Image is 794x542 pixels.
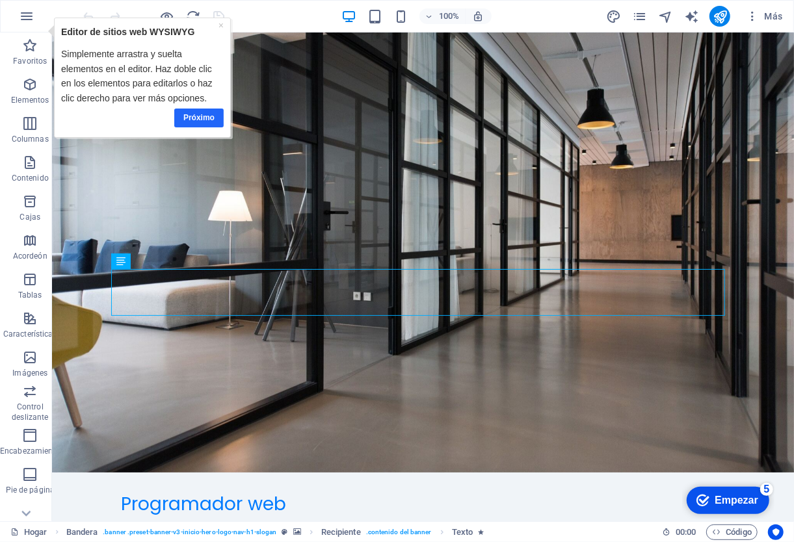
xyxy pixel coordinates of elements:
[66,527,98,537] font: Bandera
[33,14,76,25] font: Empezar
[683,8,699,24] button: generador de texto
[631,8,647,24] button: páginas
[676,527,696,537] font: 00:00
[18,290,42,300] font: Tablas
[12,368,47,378] font: Imágenes
[439,11,459,21] font: 100%
[17,31,168,85] font: Simplemente arrastra y suelta elementos en el editor. Haz doble clic en los elementos para editar...
[452,527,473,537] font: Texto
[24,527,47,537] font: Hogar
[765,11,783,21] font: Más
[66,524,98,540] span: Haga clic para seleccionar. Haga doble clic para editar.
[473,10,484,22] i: Al cambiar el tamaño, se ajusta automáticamente el nivel de zoom para adaptarse al dispositivo el...
[709,6,730,27] button: publicar
[741,6,788,27] button: Más
[66,524,484,540] nav: migaja de pan
[103,528,105,536] font: .
[11,96,49,105] font: Elementos
[632,9,647,24] i: Páginas (Ctrl+Alt+S)
[726,527,752,537] font: Código
[159,8,175,24] button: Haga clic aquí para salir del modo de vista previa y continuar editando
[293,528,301,536] i: Este elemento contiene un fondo
[186,9,201,24] i: Recargar página
[174,3,179,13] font: ×
[713,9,728,24] i: Publicar
[282,528,288,536] i: Este elemento es un ajuste preestablecido personalizable
[6,485,55,495] font: Pie de página
[185,8,201,24] button: recargar
[366,528,368,536] font: .
[20,213,41,222] font: Cajas
[605,8,621,24] button: diseño
[17,9,150,19] font: Editor de sitios web WYSIWYG
[174,1,179,15] div: Cerrar la información sobre herramientas
[684,9,699,24] i: Escritor de IA
[12,174,49,183] font: Contenido
[3,329,57,339] font: Características
[478,528,484,536] i: El elemento contiene una animación
[657,8,673,24] button: navegador
[5,6,87,34] div: Empezar Quedan 5 elementos, 0 % completado
[368,528,432,536] font: contenido del banner
[321,527,361,537] font: Recipiente
[706,524,758,540] button: Código
[12,402,48,422] font: Control deslizante
[12,135,49,144] font: Columnas
[105,528,276,536] font: banner .preset-banner-v3-inicio-hero-logo-nav-h1-slogan
[10,524,47,540] a: Haga clic para cancelar la selección. Haga doble clic para abrir Páginas.
[13,57,47,66] font: Favoritos
[662,524,696,540] h6: Tiempo de sesión
[130,91,179,110] a: Próximo
[82,3,88,14] font: 5
[321,524,361,540] span: Haga clic para seleccionar. Haga doble clic para editar.
[658,9,673,24] i: Navegador
[768,524,784,540] button: Centrados en el usuario
[606,9,621,24] i: Diseño (Ctrl+Alt+Y)
[419,8,466,24] button: 100%
[13,252,47,261] font: Acordeón
[139,96,170,105] font: Próximo
[452,524,473,540] span: Haga clic para seleccionar. Haga doble clic para editar.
